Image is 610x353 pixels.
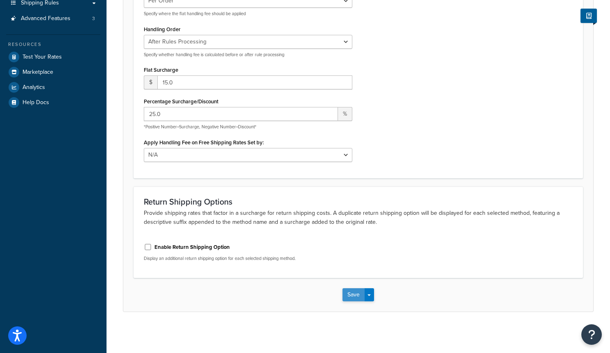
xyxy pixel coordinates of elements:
button: Show Help Docs [581,9,597,23]
a: Marketplace [6,65,100,80]
label: Percentage Surcharge/Discount [144,98,218,105]
a: Help Docs [6,95,100,110]
span: Test Your Rates [23,54,62,61]
span: 3 [92,15,95,22]
label: Apply Handling Fee on Free Shipping Rates Set by: [144,139,264,146]
h3: Return Shipping Options [144,197,573,206]
span: % [338,107,352,121]
label: Flat Surcharge [144,67,178,73]
a: Analytics [6,80,100,95]
label: Handling Order [144,26,181,32]
p: Provide shipping rates that factor in a surcharge for return shipping costs. A duplicate return s... [144,209,573,227]
label: Enable Return Shipping Option [154,244,230,251]
span: $ [144,75,157,89]
span: Advanced Features [21,15,70,22]
span: Help Docs [23,99,49,106]
button: Open Resource Center [581,324,602,345]
span: Marketplace [23,69,53,76]
button: Save [342,288,365,301]
div: Resources [6,41,100,48]
a: Advanced Features3 [6,11,100,26]
span: Analytics [23,84,45,91]
p: Display an additional return shipping option for each selected shipping method. [144,255,352,262]
p: Specify where the flat handling fee should be applied [144,11,352,17]
a: Test Your Rates [6,50,100,64]
li: Advanced Features [6,11,100,26]
p: Specify whether handling fee is calculated before or after rule processing [144,52,352,58]
p: *Positive Number=Surcharge, Negative Number=Discount* [144,124,352,130]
